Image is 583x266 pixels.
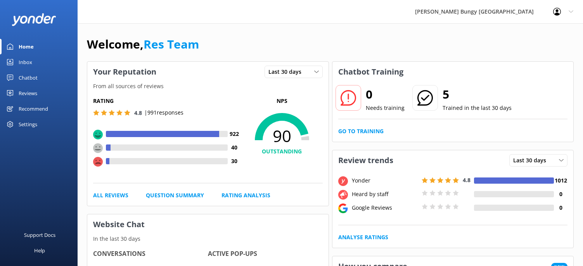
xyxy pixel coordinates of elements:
[463,176,471,184] span: 4.8
[366,85,405,104] h2: 0
[554,190,567,198] h4: 0
[228,130,241,138] h4: 922
[443,104,512,112] p: Trained in the last 30 days
[87,62,162,82] h3: Your Reputation
[350,190,420,198] div: Heard by staff
[19,116,37,132] div: Settings
[19,39,34,54] div: Home
[228,143,241,152] h4: 40
[338,233,388,242] a: Analyse Ratings
[332,150,399,170] h3: Review trends
[228,157,241,165] h4: 30
[338,127,384,136] a: Go to Training
[19,54,32,70] div: Inbox
[554,176,567,185] h4: 1012
[12,13,56,26] img: yonder-white-logo.png
[366,104,405,112] p: Needs training
[93,191,128,200] a: All Reviews
[241,126,323,146] span: 90
[144,108,183,117] p: | 991 responses
[513,156,551,165] span: Last 30 days
[19,85,37,101] div: Reviews
[208,249,323,259] h4: Active Pop-ups
[350,203,420,212] div: Google Reviews
[93,97,241,105] h5: Rating
[34,243,45,258] div: Help
[332,62,409,82] h3: Chatbot Training
[19,70,38,85] div: Chatbot
[87,214,329,235] h3: Website Chat
[87,35,199,54] h1: Welcome,
[19,101,48,116] div: Recommend
[221,191,270,200] a: Rating Analysis
[350,176,420,185] div: Yonder
[134,109,142,116] span: 4.8
[554,203,567,212] h4: 0
[443,85,512,104] h2: 5
[241,97,323,105] p: NPS
[146,191,204,200] a: Question Summary
[24,227,55,243] div: Support Docs
[268,68,306,76] span: Last 30 days
[93,249,208,259] h4: Conversations
[241,147,323,156] h4: OUTSTANDING
[144,36,199,52] a: Res Team
[87,82,329,90] p: From all sources of reviews
[87,235,329,243] p: In the last 30 days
